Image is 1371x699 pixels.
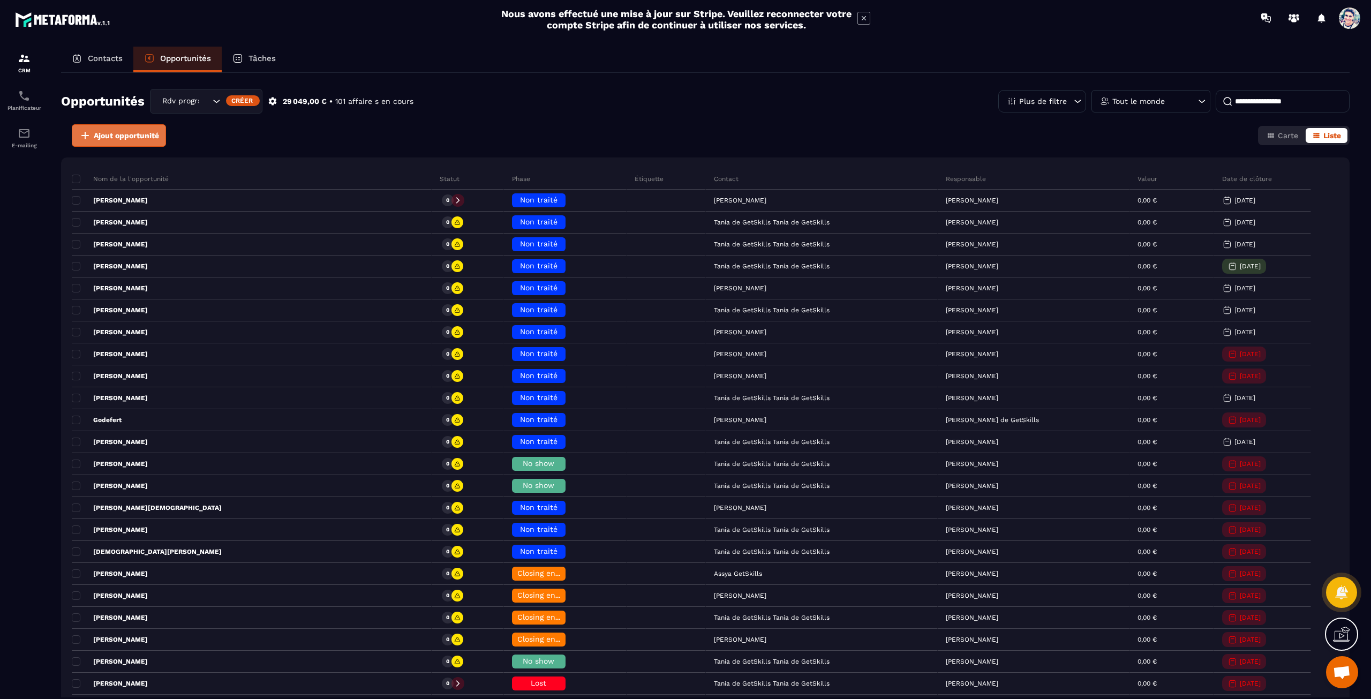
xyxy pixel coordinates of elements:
[523,459,554,468] span: No show
[446,614,449,621] p: 0
[714,175,739,183] p: Contact
[1138,482,1157,490] p: 0,00 €
[133,47,222,72] a: Opportunités
[1138,240,1157,248] p: 0,00 €
[520,327,558,336] span: Non traité
[946,262,998,270] p: [PERSON_NAME]
[1240,350,1261,358] p: [DATE]
[1138,438,1157,446] p: 0,00 €
[523,481,554,490] span: No show
[520,305,558,314] span: Non traité
[1138,658,1157,665] p: 0,00 €
[1240,570,1261,577] p: [DATE]
[72,525,148,534] p: [PERSON_NAME]
[72,657,148,666] p: [PERSON_NAME]
[3,67,46,73] p: CRM
[72,569,148,578] p: [PERSON_NAME]
[1138,328,1157,336] p: 0,00 €
[335,96,413,107] p: 101 affaire s en cours
[72,591,148,600] p: [PERSON_NAME]
[1138,219,1157,226] p: 0,00 €
[222,47,287,72] a: Tâches
[1138,175,1157,183] p: Valeur
[446,438,449,446] p: 0
[446,460,449,468] p: 0
[446,328,449,336] p: 0
[1138,570,1157,577] p: 0,00 €
[946,548,998,555] p: [PERSON_NAME]
[72,196,148,205] p: [PERSON_NAME]
[72,218,148,227] p: [PERSON_NAME]
[61,47,133,72] a: Contacts
[946,394,998,402] p: [PERSON_NAME]
[520,283,558,292] span: Non traité
[1234,197,1255,204] p: [DATE]
[1306,128,1347,143] button: Liste
[72,547,222,556] p: [DEMOGRAPHIC_DATA][PERSON_NAME]
[72,328,148,336] p: [PERSON_NAME]
[1138,504,1157,512] p: 0,00 €
[1323,131,1341,140] span: Liste
[1326,656,1358,688] a: Ouvrir le chat
[946,197,998,204] p: [PERSON_NAME]
[446,504,449,512] p: 0
[1234,240,1255,248] p: [DATE]
[1240,262,1261,270] p: [DATE]
[1240,636,1261,643] p: [DATE]
[72,438,148,446] p: [PERSON_NAME]
[3,44,46,81] a: formationformationCRM
[1260,128,1305,143] button: Carte
[1240,460,1261,468] p: [DATE]
[1240,658,1261,665] p: [DATE]
[1240,504,1261,512] p: [DATE]
[520,371,558,380] span: Non traité
[1138,636,1157,643] p: 0,00 €
[283,96,327,107] p: 29 049,00 €
[1222,175,1272,183] p: Date de clôture
[88,54,123,63] p: Contacts
[1278,131,1298,140] span: Carte
[1240,592,1261,599] p: [DATE]
[946,658,998,665] p: [PERSON_NAME]
[1234,219,1255,226] p: [DATE]
[946,284,998,292] p: [PERSON_NAME]
[72,613,148,622] p: [PERSON_NAME]
[1138,680,1157,687] p: 0,00 €
[446,592,449,599] p: 0
[501,8,852,31] h2: Nous avons effectué une mise à jour sur Stripe. Veuillez reconnecter votre compte Stripe afin de ...
[946,306,998,314] p: [PERSON_NAME]
[946,460,998,468] p: [PERSON_NAME]
[446,240,449,248] p: 0
[72,175,169,183] p: Nom de la l'opportunité
[446,482,449,490] p: 0
[446,526,449,533] p: 0
[946,175,986,183] p: Responsable
[520,217,558,226] span: Non traité
[1138,548,1157,555] p: 0,00 €
[1138,416,1157,424] p: 0,00 €
[446,636,449,643] p: 0
[72,284,148,292] p: [PERSON_NAME]
[446,548,449,555] p: 0
[520,196,558,204] span: Non traité
[94,130,159,141] span: Ajout opportunité
[520,415,558,424] span: Non traité
[517,635,578,643] span: Closing en cours
[1112,97,1165,105] p: Tout le monde
[446,284,449,292] p: 0
[1138,526,1157,533] p: 0,00 €
[946,416,1039,424] p: [PERSON_NAME] de GetSkills
[1138,592,1157,599] p: 0,00 €
[946,680,998,687] p: [PERSON_NAME]
[446,350,449,358] p: 0
[1138,284,1157,292] p: 0,00 €
[946,240,998,248] p: [PERSON_NAME]
[72,240,148,249] p: [PERSON_NAME]
[72,124,166,147] button: Ajout opportunité
[446,570,449,577] p: 0
[18,127,31,140] img: email
[946,350,998,358] p: [PERSON_NAME]
[520,437,558,446] span: Non traité
[946,570,998,577] p: [PERSON_NAME]
[72,416,122,424] p: Godefert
